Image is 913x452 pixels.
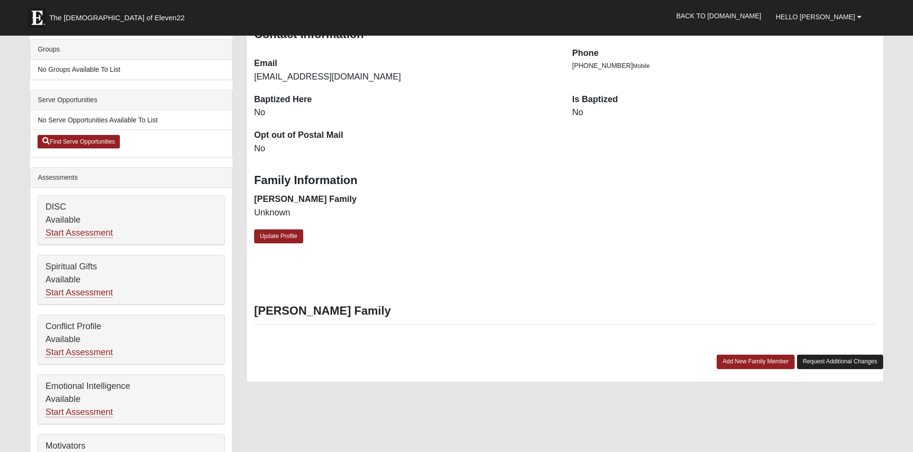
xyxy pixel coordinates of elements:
dd: No [254,143,558,155]
a: Back to [DOMAIN_NAME] [669,4,769,28]
span: Mobile [633,63,650,69]
a: Find Serve Opportunities [38,135,120,148]
dt: Phone [572,47,876,60]
a: Update Profile [254,229,303,243]
a: The [DEMOGRAPHIC_DATA] of Eleven22 [23,3,215,27]
a: Request Additional Changes [797,355,883,369]
div: Emotional Intelligence Available [38,375,224,424]
li: [PHONE_NUMBER] [572,61,876,71]
span: The [DEMOGRAPHIC_DATA] of Eleven22 [49,13,184,23]
dt: [PERSON_NAME] Family [254,193,558,206]
div: Assessments [30,168,232,188]
dt: Opt out of Postal Mail [254,129,558,142]
dd: [EMAIL_ADDRESS][DOMAIN_NAME] [254,71,558,83]
div: Serve Opportunities [30,90,232,110]
a: Hello [PERSON_NAME] [769,5,869,29]
h3: [PERSON_NAME] Family [254,304,876,318]
li: No Serve Opportunities Available To List [30,110,232,130]
dt: Email [254,57,558,70]
div: Conflict Profile Available [38,315,224,364]
a: Add New Family Member [717,355,795,369]
span: Hello [PERSON_NAME] [776,13,855,21]
div: DISC Available [38,196,224,245]
li: No Groups Available To List [30,60,232,80]
div: Spiritual Gifts Available [38,255,224,305]
img: Eleven22 logo [27,8,47,27]
dd: Unknown [254,207,558,219]
dd: No [572,106,876,119]
dd: No [254,106,558,119]
h3: Family Information [254,173,876,187]
dt: Is Baptized [572,93,876,106]
dt: Baptized Here [254,93,558,106]
a: Start Assessment [45,228,113,238]
a: Start Assessment [45,288,113,298]
div: Groups [30,40,232,60]
a: Start Assessment [45,407,113,417]
a: Start Assessment [45,347,113,358]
